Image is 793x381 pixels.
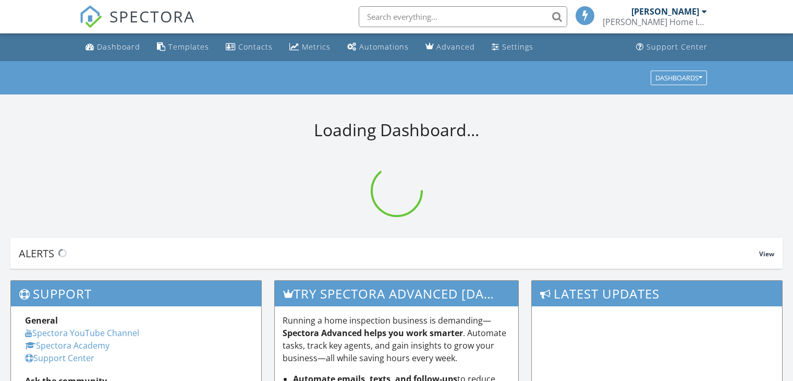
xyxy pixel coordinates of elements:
div: [PERSON_NAME] [631,6,699,17]
div: Templates [168,42,209,52]
h3: Latest Updates [532,281,782,306]
button: Dashboards [651,70,707,85]
a: Spectora YouTube Channel [25,327,139,339]
div: Metrics [302,42,331,52]
div: Automations [359,42,409,52]
span: View [759,249,774,258]
a: Templates [153,38,213,57]
strong: General [25,315,58,326]
div: Advanced [436,42,475,52]
a: Spectora Academy [25,340,109,351]
a: Support Center [632,38,712,57]
a: Advanced [421,38,479,57]
a: Settings [487,38,538,57]
a: Automations (Basic) [343,38,413,57]
a: Support Center [25,352,94,364]
a: Contacts [222,38,277,57]
span: SPECTORA [109,5,195,27]
div: Dashboard [97,42,140,52]
input: Search everything... [359,6,567,27]
div: Phil Knox Home Inspections LLC [603,17,707,27]
div: Alerts [19,246,759,260]
strong: Spectora Advanced helps you work smarter [283,327,463,339]
a: Dashboard [81,38,144,57]
a: SPECTORA [79,14,195,36]
p: Running a home inspection business is demanding— . Automate tasks, track key agents, and gain ins... [283,314,511,364]
h3: Support [11,281,261,306]
div: Dashboards [655,74,702,81]
div: Contacts [238,42,273,52]
a: Metrics [285,38,335,57]
h3: Try spectora advanced [DATE] [275,281,519,306]
div: Settings [502,42,533,52]
div: Support Center [646,42,707,52]
img: The Best Home Inspection Software - Spectora [79,5,102,28]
